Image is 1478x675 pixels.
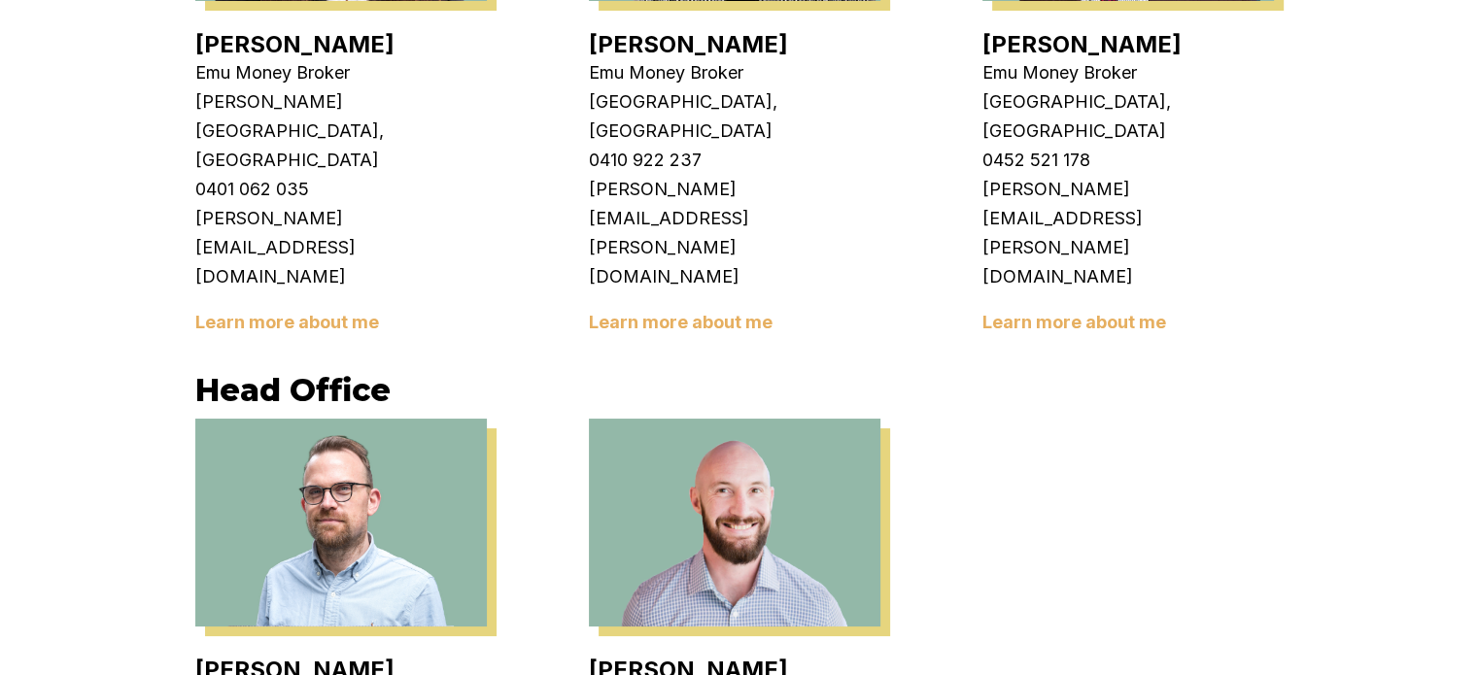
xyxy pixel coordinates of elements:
[195,175,487,204] p: 0401 062 035
[589,58,880,87] p: Emu Money Broker
[589,87,880,146] p: [GEOGRAPHIC_DATA], [GEOGRAPHIC_DATA]
[195,87,487,175] p: [PERSON_NAME][GEOGRAPHIC_DATA], [GEOGRAPHIC_DATA]
[589,312,773,332] a: Learn more about me
[589,419,880,626] img: Sam Crouch
[589,30,788,58] a: [PERSON_NAME]
[589,146,880,175] p: 0410 922 237
[195,58,487,87] p: Emu Money Broker
[589,175,880,291] p: [PERSON_NAME][EMAIL_ADDRESS][PERSON_NAME][DOMAIN_NAME]
[195,30,395,58] a: [PERSON_NAME]
[195,312,379,332] a: Learn more about me
[195,371,1284,409] h3: Head Office
[982,87,1274,146] p: [GEOGRAPHIC_DATA], [GEOGRAPHIC_DATA]
[982,30,1182,58] a: [PERSON_NAME]
[195,419,487,626] img: Matt Leeburn
[195,204,487,291] p: [PERSON_NAME][EMAIL_ADDRESS][DOMAIN_NAME]
[982,175,1274,291] p: [PERSON_NAME][EMAIL_ADDRESS][PERSON_NAME][DOMAIN_NAME]
[982,312,1166,332] a: Learn more about me
[982,146,1274,175] p: 0452 521 178
[982,58,1274,87] p: Emu Money Broker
